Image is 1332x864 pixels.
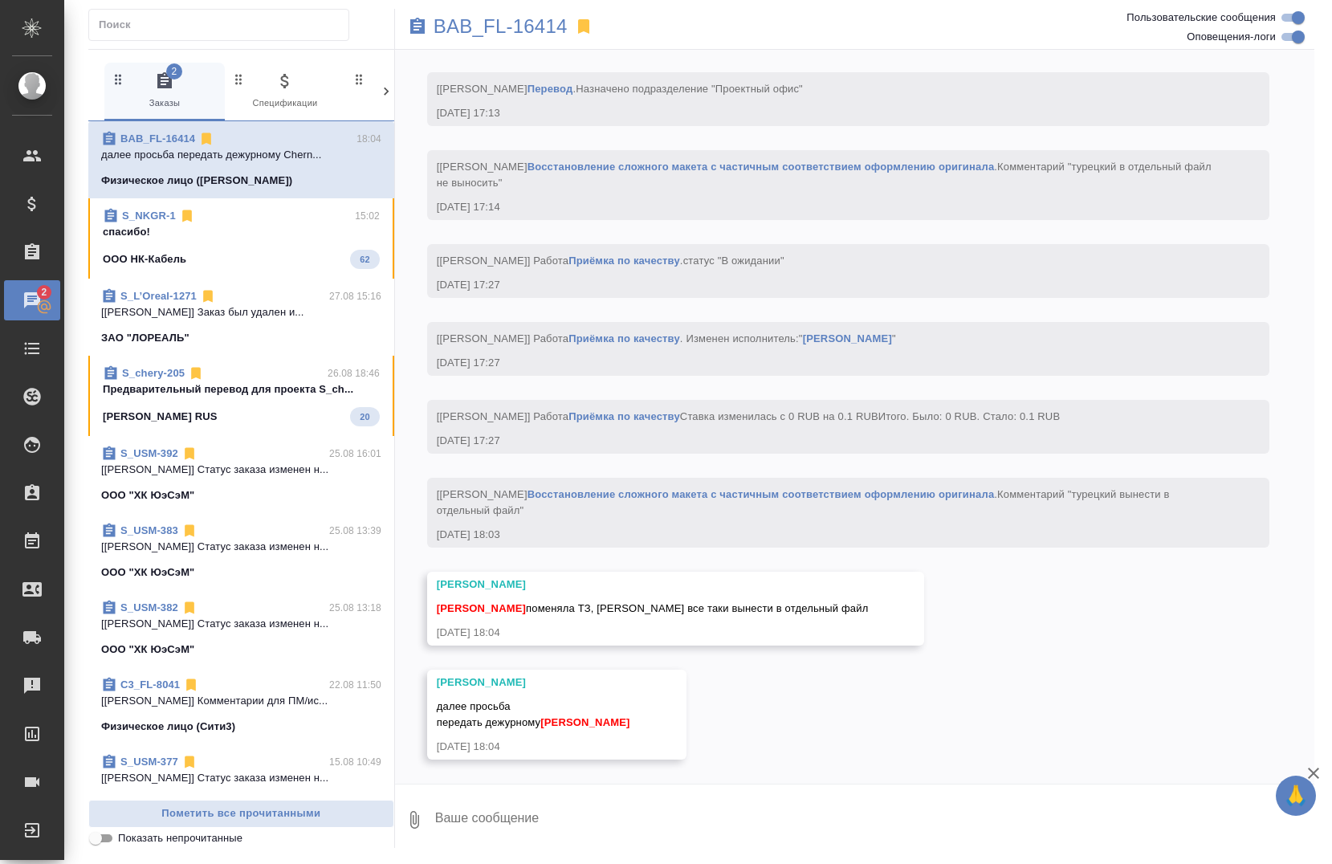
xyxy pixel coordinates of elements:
[103,409,218,425] p: [PERSON_NAME] RUS
[328,365,380,381] p: 26.08 18:46
[352,71,459,111] span: Клиенты
[437,700,630,728] span: далее просьба передать дежурному
[576,83,803,95] span: Назначено подразделение "Проектный офис"
[88,744,394,821] div: S_USM-37715.08 10:49[[PERSON_NAME]] Статус заказа изменен н...ООО "ХК ЮэСэМ"
[350,409,379,425] span: 20
[540,716,629,728] span: [PERSON_NAME]
[434,18,568,35] a: BAB_FL-16414
[528,161,995,173] a: Восстановление сложного макета с частичным соответствием оформлению оригинала
[198,131,214,147] svg: Отписаться
[120,679,180,691] a: C3_FL-8041
[437,488,1173,516] span: [[PERSON_NAME] .
[568,410,680,422] a: Приёмка по качеству
[329,446,381,462] p: 25.08 16:01
[803,332,892,344] a: [PERSON_NAME]
[101,642,194,658] p: ООО "ХК ЮэСэМ"
[1276,776,1316,816] button: 🙏
[101,330,189,346] p: ЗАО "ЛОРЕАЛЬ"
[122,367,185,379] a: S_chery-205
[97,805,385,823] span: Пометить все прочитанными
[166,63,182,79] span: 2
[329,600,381,616] p: 25.08 13:18
[683,255,784,267] span: статус "В ожидании"
[120,601,178,613] a: S_USM-382
[437,105,1213,121] div: [DATE] 17:13
[528,488,995,500] a: Восстановление сложного макета с частичным соответствием оформлению оригинала
[101,796,194,812] p: ООО "ХК ЮэСэМ"
[88,356,394,436] div: S_chery-20526.08 18:46Предварительный перевод для проекта S_ch...[PERSON_NAME] RUS20
[120,290,197,302] a: S_L’Oreal-1271
[122,210,176,222] a: S_NKGR-1
[101,304,381,320] p: [[PERSON_NAME]] Заказ был удален и...
[188,365,204,381] svg: Отписаться
[181,600,198,616] svg: Отписаться
[437,577,869,593] div: [PERSON_NAME]
[1126,10,1276,26] span: Пользовательские сообщения
[120,524,178,536] a: S_USM-383
[437,625,869,641] div: [DATE] 18:04
[181,754,198,770] svg: Отписаться
[437,602,526,614] span: [PERSON_NAME]
[350,251,379,267] span: 62
[101,487,194,503] p: ООО "ХК ЮэСэМ"
[120,447,178,459] a: S_USM-392
[181,446,198,462] svg: Отписаться
[200,288,216,304] svg: Отписаться
[4,280,60,320] a: 2
[101,616,381,632] p: [[PERSON_NAME]] Статус заказа изменен н...
[101,719,235,735] p: Физическое лицо (Сити3)
[120,132,195,145] a: BAB_FL-16414
[568,332,680,344] a: Приёмка по качеству
[878,410,1060,422] span: Итого. Было: 0 RUB. Стало: 0.1 RUB
[111,71,218,111] span: Заказы
[88,513,394,590] div: S_USM-38325.08 13:39[[PERSON_NAME]] Статус заказа изменен н...ООО "ХК ЮэСэМ"
[88,800,394,828] button: Пометить все прочитанными
[88,436,394,513] div: S_USM-39225.08 16:01[[PERSON_NAME]] Статус заказа изменен н...ООО "ХК ЮэСэМ"
[103,224,380,240] p: спасибо!
[31,284,56,300] span: 2
[356,131,381,147] p: 18:04
[88,667,394,744] div: C3_FL-804122.08 11:50[[PERSON_NAME]] Комментарии для ПМ/ис...Физическое лицо (Сити3)
[352,71,367,87] svg: Зажми и перетащи, чтобы поменять порядок вкладок
[101,462,381,478] p: [[PERSON_NAME]] Статус заказа изменен н...
[111,71,126,87] svg: Зажми и перетащи, чтобы поменять порядок вкладок
[437,161,1215,189] span: Комментарий "турецкий в отдельный файл не выносить"
[101,173,292,189] p: Физическое лицо ([PERSON_NAME])
[101,539,381,555] p: [[PERSON_NAME]] Статус заказа изменен н...
[181,523,198,539] svg: Отписаться
[1187,29,1276,45] span: Оповещения-логи
[103,381,380,397] p: Предварительный перевод для проекта S_ch...
[88,590,394,667] div: S_USM-38225.08 13:18[[PERSON_NAME]] Статус заказа изменен н...ООО "ХК ЮэСэМ"
[231,71,246,87] svg: Зажми и перетащи, чтобы поменять порядок вкладок
[437,255,784,267] span: [[PERSON_NAME]] Работа .
[437,488,1173,516] span: Комментарий "турецкий вынести в отдельный файл"
[437,355,1213,371] div: [DATE] 17:27
[88,121,394,198] div: BAB_FL-1641418:04далее просьба передать дежурному Chern...Физическое лицо ([PERSON_NAME])
[437,739,630,755] div: [DATE] 18:04
[101,693,381,709] p: [[PERSON_NAME]] Комментарии для ПМ/ис...
[437,602,869,614] span: поменяла ТЗ, [PERSON_NAME] все таки вынести в отдельный файл
[103,251,186,267] p: ООО НК-Кабель
[437,332,896,344] span: [[PERSON_NAME]] Работа . Изменен исполнитель:
[437,410,1061,422] span: [[PERSON_NAME]] Работа Ставка изменилась с 0 RUB на 0.1 RUB
[99,14,348,36] input: Поиск
[799,332,896,344] span: " "
[437,83,803,95] span: [[PERSON_NAME] .
[101,770,381,786] p: [[PERSON_NAME]] Статус заказа изменен н...
[101,147,381,163] p: далее просьба передать дежурному Chern...
[528,83,573,95] a: Перевод
[437,527,1213,543] div: [DATE] 18:03
[120,756,178,768] a: S_USM-377
[231,71,339,111] span: Спецификации
[437,199,1213,215] div: [DATE] 17:14
[183,677,199,693] svg: Отписаться
[179,208,195,224] svg: Отписаться
[88,198,394,279] div: S_NKGR-115:02спасибо!ООО НК-Кабель62
[329,754,381,770] p: 15.08 10:49
[437,277,1213,293] div: [DATE] 17:27
[329,677,381,693] p: 22.08 11:50
[88,279,394,356] div: S_L’Oreal-127127.08 15:16[[PERSON_NAME]] Заказ был удален и...ЗАО "ЛОРЕАЛЬ"
[101,564,194,581] p: ООО "ХК ЮэСэМ"
[355,208,380,224] p: 15:02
